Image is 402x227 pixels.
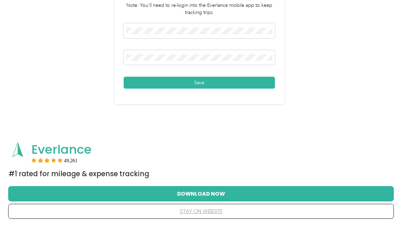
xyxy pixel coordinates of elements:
span: #1 Rated for Mileage & Expense Tracking [9,169,149,179]
button: stay on website [19,205,383,219]
span: Everlance [31,141,92,158]
button: Download Now [19,187,383,201]
img: App logo [9,141,27,159]
p: Note: You'll need to re-login into the Everlance mobile app to keep tracking trips. [124,2,275,16]
button: Save [124,77,275,89]
span: User reviews count [64,159,78,163]
div: Rating:5 stars [31,158,78,163]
